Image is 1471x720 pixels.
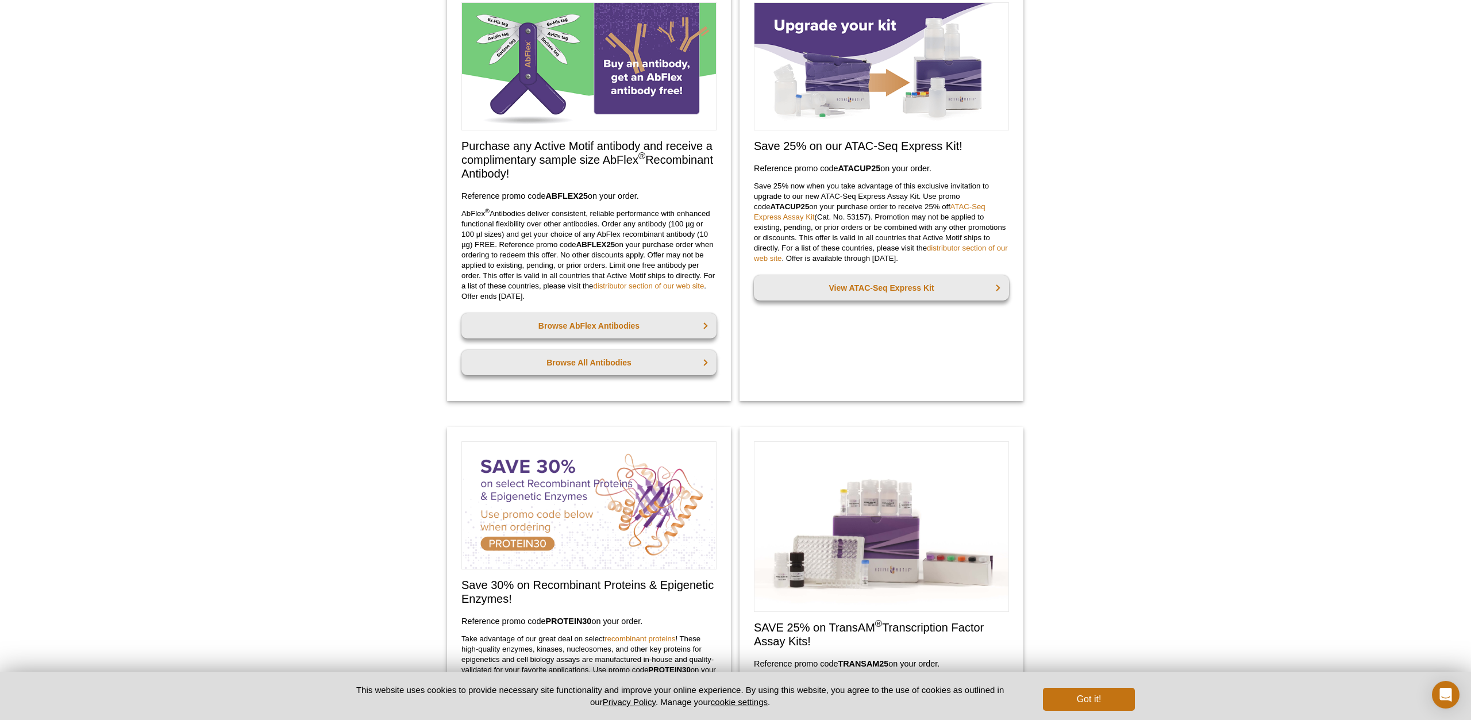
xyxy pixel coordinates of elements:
p: Save 25% now when you take advantage of this exclusive invitation to upgrade to our new ATAC-Seq ... [754,181,1009,264]
p: AbFlex Antibodies deliver consistent, reliable performance with enhanced functional flexibility o... [461,209,717,302]
strong: ATACUP25 [838,164,880,173]
h2: Save 30% on Recombinant Proteins & Epigenetic Enzymes! [461,578,717,606]
h2: SAVE 25% on TransAM Transcription Factor Assay Kits! [754,621,1009,648]
a: View ATAC-Seq Express Kit [754,275,1009,301]
a: distributor section of our web site [754,244,1008,263]
strong: PROTEIN30 [648,665,690,674]
img: Free Sample Size AbFlex Antibody [461,2,717,130]
button: Got it! [1043,688,1135,711]
h3: Reference promo code on your order. [461,189,717,203]
strong: ABFLEX25 [576,240,615,249]
strong: TRANSAM25 [838,659,888,668]
h3: Reference promo code on your order. [754,161,1009,175]
button: cookie settings [711,697,768,707]
strong: ATACUP25 [771,202,810,211]
a: Browse AbFlex Antibodies [461,313,717,338]
sup: ® [485,207,490,214]
h2: Purchase any Active Motif antibody and receive a complimentary sample size AbFlex Recombinant Ant... [461,139,717,180]
a: Browse All Antibodies [461,350,717,375]
a: recombinant proteins [604,634,675,643]
div: Open Intercom Messenger [1432,681,1460,709]
a: distributor section of our web site [593,282,704,290]
img: Save on Recombinant Proteins and Enzymes [461,441,717,569]
p: This website uses cookies to provide necessary site functionality and improve your online experie... [336,684,1024,708]
sup: ® [638,151,645,162]
sup: ® [875,618,882,629]
img: Save on TransAM [754,441,1009,612]
strong: PROTEIN30 [545,617,591,626]
a: Privacy Policy [603,697,656,707]
h3: Reference promo code on your order. [461,614,717,628]
h2: Save 25% on our ATAC-Seq Express Kit! [754,139,1009,153]
h3: Reference promo code on your order. [754,657,1009,671]
strong: ABFLEX25 [545,191,588,201]
img: Save on ATAC-Seq Express Assay Kit [754,2,1009,130]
